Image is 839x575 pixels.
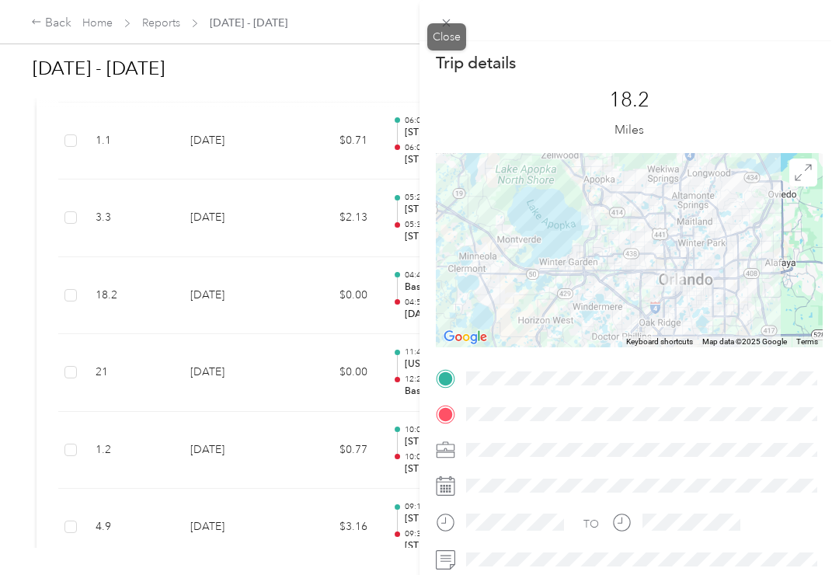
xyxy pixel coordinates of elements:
[440,327,491,347] img: Google
[583,516,599,532] div: TO
[796,337,818,346] a: Terms (opens in new tab)
[427,23,466,51] div: Close
[436,52,516,74] p: Trip details
[614,120,644,140] p: Miles
[626,336,693,347] button: Keyboard shortcuts
[609,88,649,113] p: 18.2
[702,337,787,346] span: Map data ©2025 Google
[440,327,491,347] a: Open this area in Google Maps (opens a new window)
[752,488,839,575] iframe: Everlance-gr Chat Button Frame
